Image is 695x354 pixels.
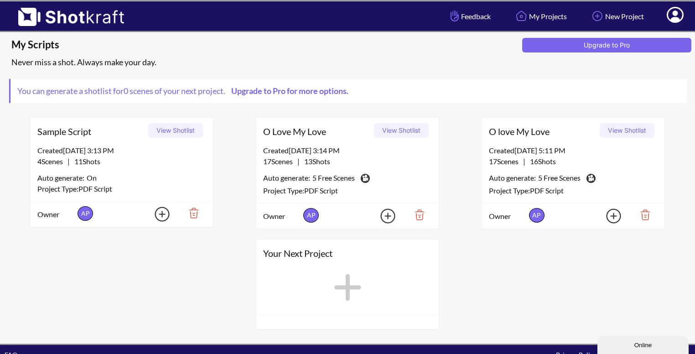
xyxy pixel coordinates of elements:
span: My Scripts [11,38,519,52]
img: Hand Icon [448,8,461,24]
img: Add Icon [366,206,398,226]
iframe: chat widget [597,334,690,354]
span: 17 Scenes [263,157,297,166]
div: Project Type: PDF Script [263,185,432,196]
button: View Shotlist [148,123,203,138]
div: Created [DATE] 5:11 PM [489,145,658,156]
img: Add Icon [140,204,172,224]
span: Sample Script [37,125,145,138]
div: Project Type: PDF Script [489,185,658,196]
img: Add Icon [592,206,624,226]
span: 5 Free Scenes [538,172,581,185]
a: New Project [583,4,651,28]
span: Owner [263,211,301,222]
img: Trash Icon [626,207,658,223]
span: Owner [489,211,527,222]
div: Never miss a shot. Always make your day. [9,55,690,70]
button: View Shotlist [374,123,429,138]
button: Upgrade to Pro [522,38,691,52]
span: Owner [37,209,75,220]
img: Trash Icon [400,207,432,223]
span: AP [78,206,93,221]
span: Auto generate: [489,172,538,185]
span: 0 scenes of your next project. [124,86,353,96]
button: View Shotlist [600,123,654,138]
span: Auto generate: [263,172,312,185]
span: O love My Love [489,125,596,138]
img: Camera Icon [584,172,597,185]
div: Created [DATE] 3:14 PM [263,145,432,156]
img: Camera Icon [358,172,371,185]
span: AP [303,208,319,223]
span: Feedback [448,11,491,21]
span: 11 Shots [70,157,100,166]
span: 16 Shots [525,157,556,166]
span: | [37,156,100,167]
img: Add Icon [590,8,605,24]
span: 5 Free Scenes [312,172,355,185]
span: AP [529,208,545,223]
span: On [87,172,97,183]
div: Created [DATE] 3:13 PM [37,145,206,156]
span: O Love My Love [263,125,371,138]
span: You can generate a shotlist for [10,79,360,103]
span: | [489,156,556,167]
span: 17 Scenes [489,157,523,166]
a: Upgrade to Pro for more options. [225,86,353,96]
span: 4 Scenes [37,157,67,166]
span: 13 Shots [300,157,330,166]
div: Project Type: PDF Script [37,183,206,194]
img: Trash Icon [175,205,206,221]
span: | [263,156,330,167]
a: My Projects [507,4,574,28]
img: Home Icon [513,8,529,24]
span: Your Next Project [263,246,432,260]
span: Auto generate: [37,172,87,183]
